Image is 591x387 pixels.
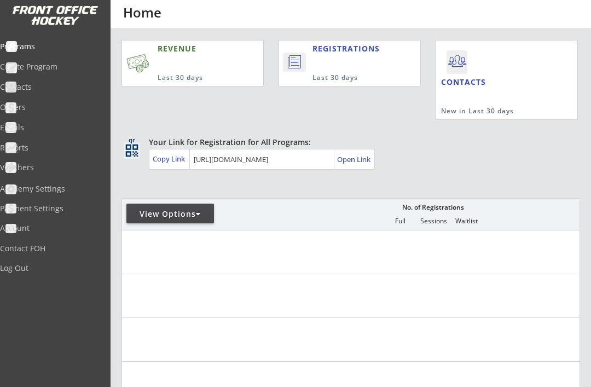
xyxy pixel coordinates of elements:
div: Last 30 days [312,73,375,83]
div: qr [125,137,138,144]
div: No. of Registrations [399,204,467,211]
div: Open Link [337,155,372,164]
div: New in Last 30 days [441,107,526,116]
div: CONTACTS [441,77,491,88]
button: qr_code [124,142,140,159]
div: Your Link for Registration for All Programs: [149,137,546,148]
div: REGISTRATIONS [312,43,380,54]
a: Open Link [337,152,372,167]
div: Last 30 days [158,73,221,83]
div: Waitlist [450,217,483,225]
div: View Options [126,209,214,220]
div: Copy Link [153,154,187,164]
div: Full [384,217,416,225]
div: REVENUE [158,43,221,54]
div: Sessions [417,217,450,225]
